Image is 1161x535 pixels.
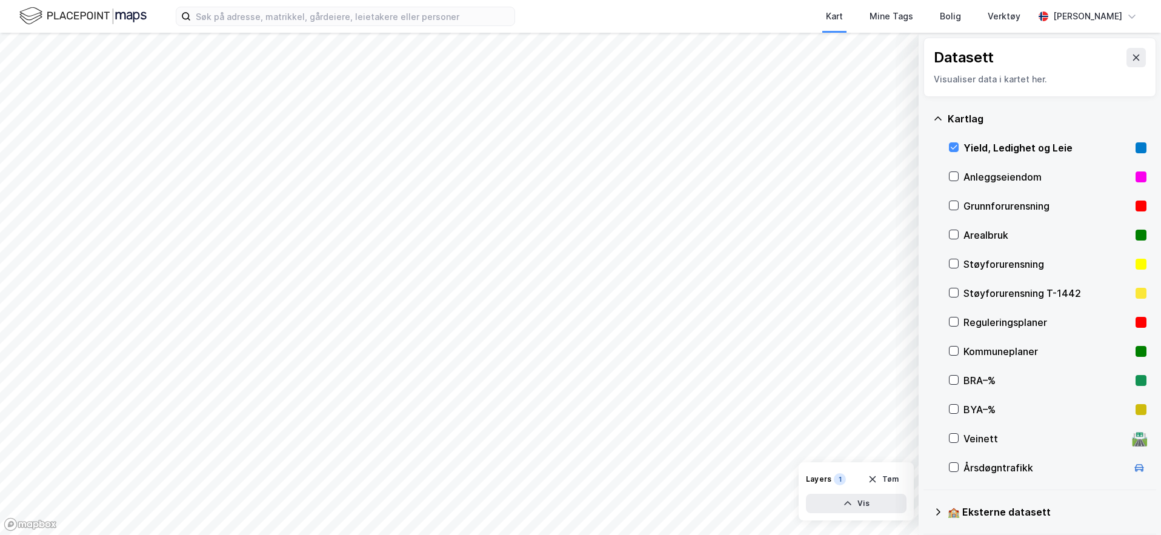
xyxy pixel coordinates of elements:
div: Kartlag [948,111,1146,126]
img: logo.f888ab2527a4732fd821a326f86c7f29.svg [19,5,147,27]
div: Kontrollprogram for chat [1100,477,1161,535]
button: Tøm [860,470,907,489]
div: Årsdøgntrafikk [963,460,1127,475]
div: BRA–% [963,373,1131,388]
div: Anleggseiendom [963,170,1131,184]
div: 🏫 Eksterne datasett [948,505,1146,519]
div: Kommuneplaner [963,344,1131,359]
div: Mine Tags [870,9,913,24]
div: 🛣️ [1131,431,1148,447]
div: Bolig [940,9,961,24]
div: Verktøy [988,9,1020,24]
div: Datasett [934,48,994,67]
div: [PERSON_NAME] [1053,9,1122,24]
button: Vis [806,494,907,513]
div: Arealbruk [963,228,1131,242]
iframe: Chat Widget [1100,477,1161,535]
div: Reguleringsplaner [963,315,1131,330]
div: Støyforurensning [963,257,1131,271]
input: Søk på adresse, matrikkel, gårdeiere, leietakere eller personer [191,7,514,25]
div: Støyforurensning T-1442 [963,286,1131,301]
div: BYA–% [963,402,1131,417]
div: Layers [806,474,831,484]
div: 1 [834,473,846,485]
div: Yield, Ledighet og Leie [963,141,1131,155]
div: Grunnforurensning [963,199,1131,213]
div: Visualiser data i kartet her. [934,72,1146,87]
a: Mapbox homepage [4,517,57,531]
div: Kart [826,9,843,24]
div: Veinett [963,431,1127,446]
